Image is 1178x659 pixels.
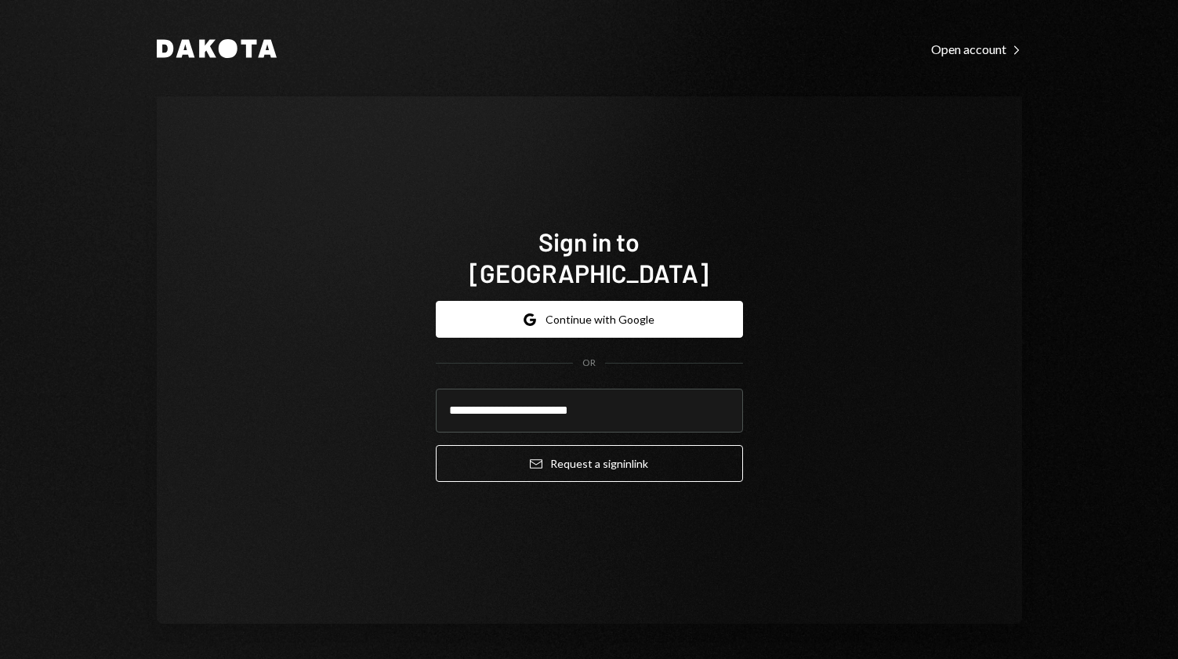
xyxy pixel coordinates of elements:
h1: Sign in to [GEOGRAPHIC_DATA] [436,226,743,288]
button: Continue with Google [436,301,743,338]
div: Open account [931,42,1022,57]
a: Open account [931,40,1022,57]
button: Request a signinlink [436,445,743,482]
div: OR [582,357,596,370]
